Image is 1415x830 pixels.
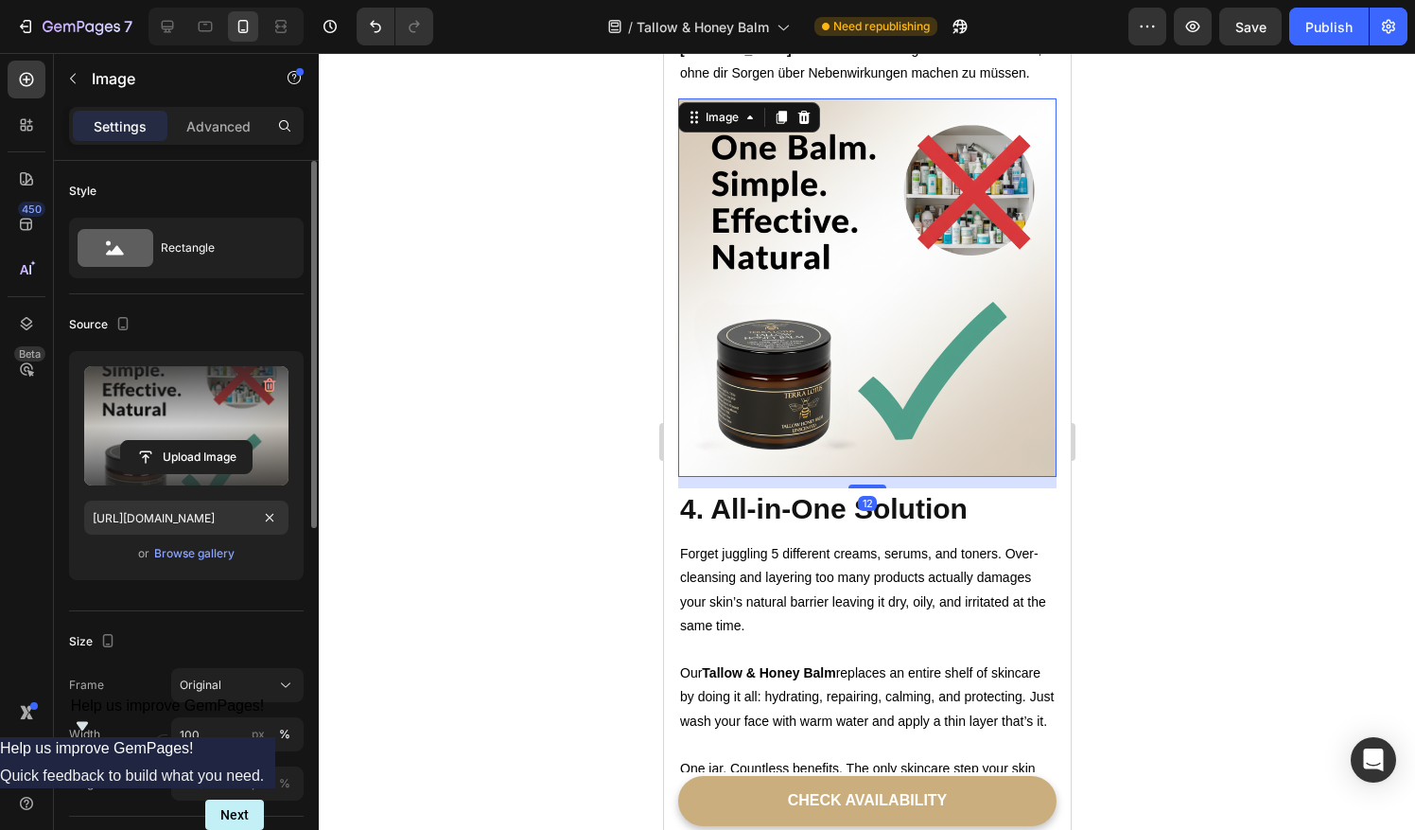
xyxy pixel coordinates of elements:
div: Size [69,629,119,655]
button: Publish [1289,8,1369,45]
span: Save [1235,19,1267,35]
button: Save [1219,8,1282,45]
input: https://example.com/image.jpg [84,501,288,535]
div: Beta [14,346,45,362]
div: % [279,775,290,792]
label: Frame [69,677,104,694]
p: Image [92,67,253,90]
button: px [273,723,296,746]
button: 7 [8,8,141,45]
div: Undo/Redo [357,8,433,45]
span: Need republishing [833,18,930,35]
button: px [273,772,296,795]
button: Upload Image [120,440,253,474]
div: % [279,726,290,743]
span: Original [180,677,221,694]
span: or [138,542,149,565]
span: Tallow & Honey Balm [637,17,769,37]
div: Rectangle [161,226,276,270]
p: Settings [94,116,147,136]
button: Original [171,668,304,702]
button: Browse gallery [153,544,236,563]
div: 450 [18,202,45,217]
div: Source [69,312,134,338]
span: / [628,17,633,37]
div: Publish [1305,17,1353,37]
div: Open Intercom Messenger [1351,737,1396,783]
span: Help us improve GemPages! [71,698,265,714]
div: Style [69,183,96,200]
p: 7 [124,15,132,38]
div: Browse gallery [154,545,235,562]
iframe: Design area [664,53,1071,830]
button: Show survey - Help us improve GemPages! [71,698,265,737]
p: Advanced [186,116,251,136]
